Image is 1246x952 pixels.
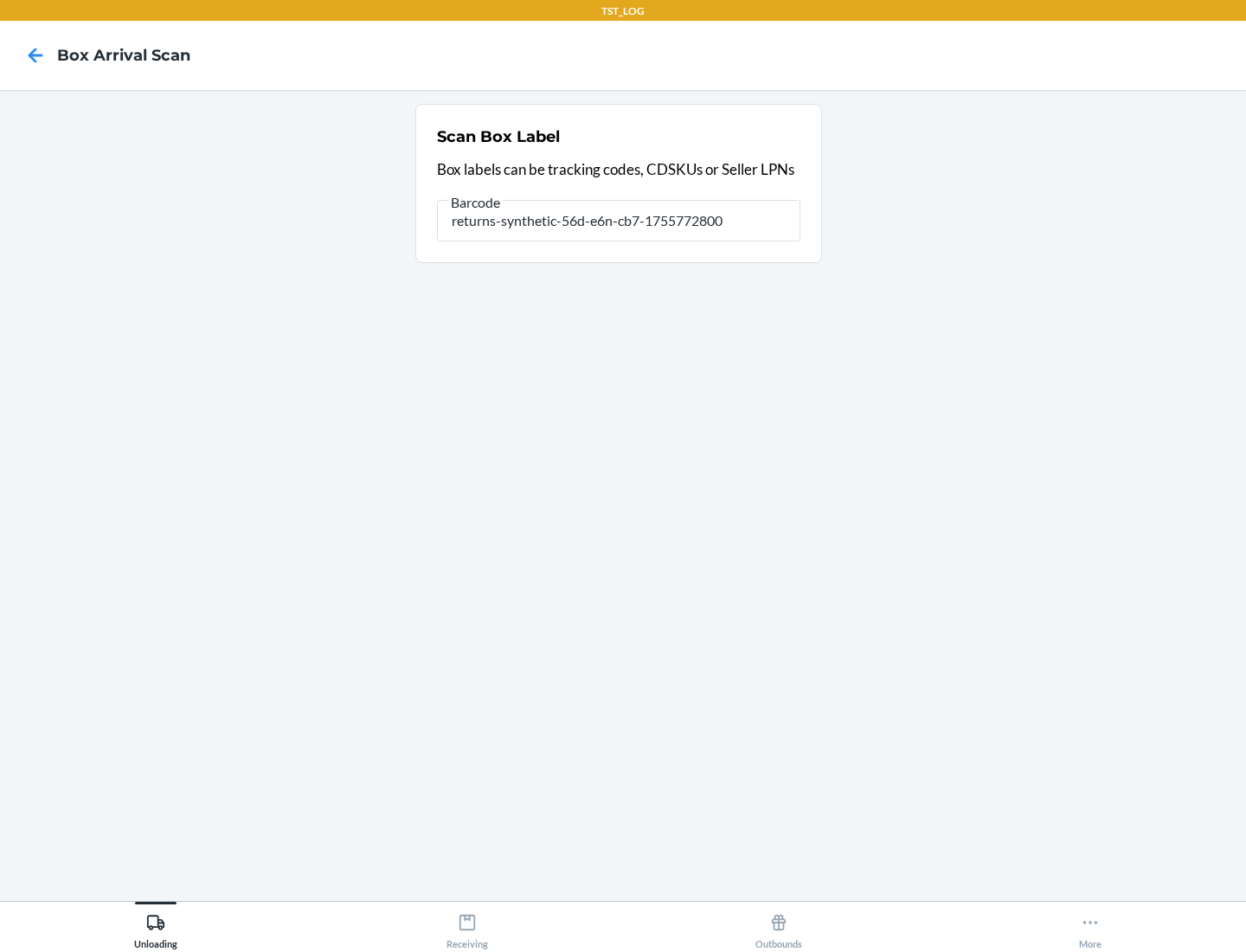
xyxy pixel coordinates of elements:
input: Barcode [437,200,800,241]
button: Receiving [311,902,623,949]
h4: Box Arrival Scan [57,44,190,67]
button: More [934,902,1246,949]
button: Outbounds [623,902,934,949]
p: Box labels can be tracking codes, CDSKUs or Seller LPNs [437,158,800,181]
div: Unloading [134,906,177,949]
span: Barcode [448,194,503,211]
div: More [1079,906,1101,949]
div: Receiving [446,906,488,949]
p: TST_LOG [601,3,645,19]
div: Outbounds [755,906,802,949]
h2: Scan Box Label [437,125,560,148]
